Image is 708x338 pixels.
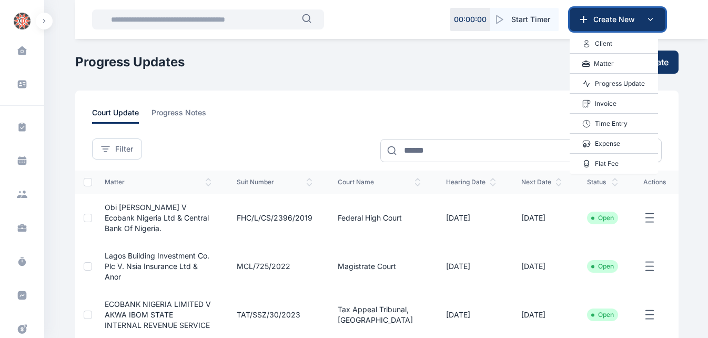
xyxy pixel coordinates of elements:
[92,138,142,160] button: Filter
[594,58,614,69] p: Matter
[105,251,209,281] a: Lagos Building Investment Co. Plc V. Nsia Insurance Ltd & Anor
[115,144,133,154] span: Filter
[595,38,612,49] p: Client
[325,194,433,242] td: Federal High Court
[433,242,509,291] td: [DATE]
[433,194,509,242] td: [DATE]
[338,178,421,186] span: court name
[589,14,644,25] span: Create New
[595,158,619,169] p: Flat Fee
[595,118,628,129] p: Time Entry
[325,242,433,291] td: Magistrate Court
[591,262,614,271] li: Open
[490,8,559,31] button: Start Timer
[595,138,620,149] p: Expense
[570,8,665,31] button: Create New
[591,311,614,319] li: Open
[521,178,562,186] span: next date
[237,178,312,186] span: suit number
[224,242,325,291] td: MCL/725/2022
[595,98,616,109] p: Invoice
[151,107,206,124] span: progress notes
[511,14,550,25] span: Start Timer
[105,300,211,330] a: ECOBANK NIGERIA LIMITED V AKWA IBOM STATE INTERNAL REVENUE SERVICE
[591,214,614,222] li: Open
[595,78,645,89] p: Progress Update
[454,14,487,25] p: 00 : 00 : 00
[224,194,325,242] td: FHC/L/CS/2396/2019
[75,54,185,71] h1: Progress Updates
[509,194,574,242] td: [DATE]
[105,203,209,233] a: Obi [PERSON_NAME] V Ecobank Nigeria Ltd & Central Bank Of Nigeria.
[643,178,666,186] span: actions
[92,107,139,124] span: court update
[151,107,219,124] a: progress notes
[92,107,151,124] a: court update
[446,178,496,186] span: hearing date
[509,242,574,291] td: [DATE]
[587,178,618,186] span: status
[105,178,211,186] span: matter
